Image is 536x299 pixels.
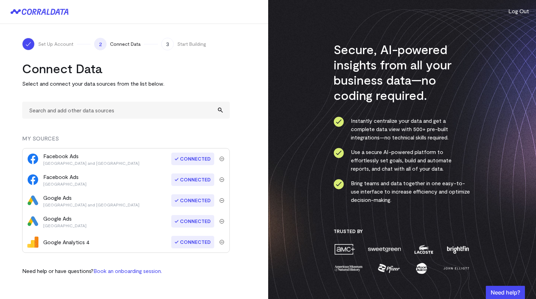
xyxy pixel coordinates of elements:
[377,262,401,274] img: pfizer-e137f5fc.png
[43,181,87,187] p: [GEOGRAPHIC_DATA]
[334,42,470,103] h3: Secure, AI-powered insights from all your business data—no coding required.
[43,202,139,207] p: [GEOGRAPHIC_DATA] and [GEOGRAPHIC_DATA]
[171,236,214,248] span: Connected
[22,79,230,88] p: Select and connect your data sources from the list below.
[43,160,139,166] p: [GEOGRAPHIC_DATA] and [GEOGRAPHIC_DATA]
[22,267,162,275] p: Need help or have questions?
[334,148,344,158] img: ico-check-circle-4b19435c.svg
[171,173,214,186] span: Connected
[219,198,224,203] img: trash-40e54a27.svg
[177,41,206,48] span: Start Building
[171,194,214,207] span: Connected
[43,194,139,207] div: Google Ads
[27,237,38,248] img: google_analytics_4-4ee20295.svg
[445,243,470,255] img: brightfin-a251e171.png
[219,219,224,224] img: trash-40e54a27.svg
[171,215,214,228] span: Connected
[22,134,230,148] div: MY SOURCES
[27,216,38,227] img: google_ads-c8121f33.png
[94,38,107,50] span: 2
[219,240,224,245] img: trash-40e54a27.svg
[442,262,470,274] img: john-elliott-25751c40.png
[22,102,230,119] input: Search and add other data sources
[27,153,38,164] img: facebook_ads-56946ca1.svg
[414,243,434,255] img: lacoste-7a6b0538.png
[25,41,32,48] img: ico-check-white-5ff98cb1.svg
[110,41,140,48] span: Connect Data
[43,223,87,228] p: [GEOGRAPHIC_DATA]
[334,179,470,204] li: Bring teams and data together in one easy-to-use interface to increase efficiency and optimize de...
[43,238,90,246] div: Google Analytics 4
[43,214,87,228] div: Google Ads
[93,267,162,274] a: Book an onboarding session.
[508,7,529,15] button: Log Out
[43,173,87,187] div: Facebook Ads
[161,38,174,50] span: 3
[334,243,356,255] img: amc-0b11a8f1.png
[27,174,38,185] img: facebook_ads-56946ca1.svg
[38,41,73,48] span: Set Up Account
[334,228,470,234] h3: Trusted By
[22,61,230,76] h2: Connect Data
[334,179,344,189] img: ico-check-circle-4b19435c.svg
[219,177,224,182] img: trash-40e54a27.svg
[334,117,470,142] li: Instantly centralize your data and get a complete data view with 500+ pre-built integrations—no t...
[334,262,363,274] img: amnh-5afada46.png
[334,117,344,127] img: ico-check-circle-4b19435c.svg
[219,156,224,161] img: trash-40e54a27.svg
[334,148,470,173] li: Use a secure AI-powered platform to effortlessly set goals, build and automate reports, and chat ...
[367,243,402,255] img: sweetgreen-1d1fb32c.png
[43,152,139,166] div: Facebook Ads
[27,195,38,206] img: google_ads-c8121f33.png
[415,262,428,274] img: moon-juice-c312e729.png
[171,153,214,165] span: Connected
